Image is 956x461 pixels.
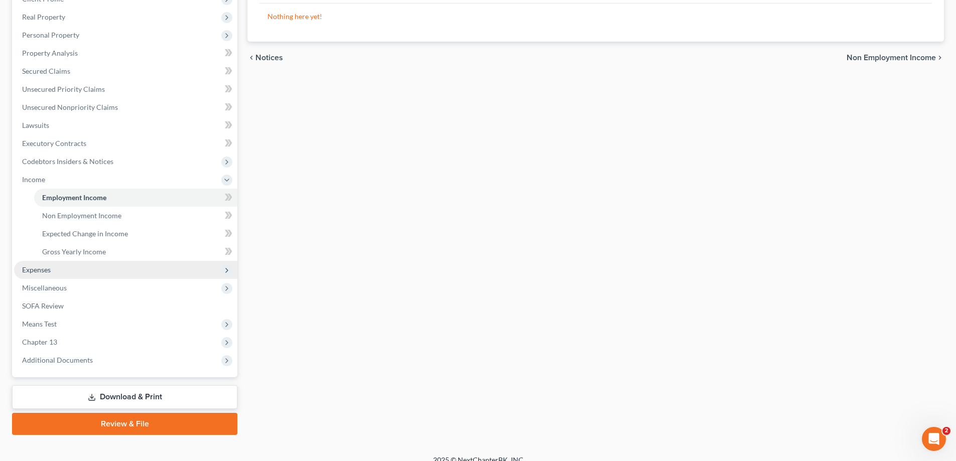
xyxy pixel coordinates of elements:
[12,385,237,409] a: Download & Print
[22,175,45,184] span: Income
[22,121,49,129] span: Lawsuits
[22,320,57,328] span: Means Test
[247,54,255,62] i: chevron_left
[255,54,283,62] span: Notices
[22,139,86,147] span: Executory Contracts
[847,54,944,62] button: Non Employment Income chevron_right
[22,283,67,292] span: Miscellaneous
[14,44,237,62] a: Property Analysis
[22,103,118,111] span: Unsecured Nonpriority Claims
[42,229,128,238] span: Expected Change in Income
[22,338,57,346] span: Chapter 13
[14,80,237,98] a: Unsecured Priority Claims
[22,157,113,166] span: Codebtors Insiders & Notices
[22,31,79,39] span: Personal Property
[14,62,237,80] a: Secured Claims
[22,356,93,364] span: Additional Documents
[22,265,51,274] span: Expenses
[22,301,64,310] span: SOFA Review
[34,243,237,261] a: Gross Yearly Income
[34,207,237,225] a: Non Employment Income
[42,247,106,256] span: Gross Yearly Income
[34,189,237,207] a: Employment Income
[14,98,237,116] a: Unsecured Nonpriority Claims
[14,116,237,134] a: Lawsuits
[14,134,237,152] a: Executory Contracts
[942,427,950,435] span: 2
[42,193,106,202] span: Employment Income
[34,225,237,243] a: Expected Change in Income
[267,12,924,22] p: Nothing here yet!
[22,49,78,57] span: Property Analysis
[22,13,65,21] span: Real Property
[936,54,944,62] i: chevron_right
[847,54,936,62] span: Non Employment Income
[22,85,105,93] span: Unsecured Priority Claims
[12,413,237,435] a: Review & File
[22,67,70,75] span: Secured Claims
[247,54,283,62] button: chevron_left Notices
[42,211,121,220] span: Non Employment Income
[922,427,946,451] iframe: Intercom live chat
[14,297,237,315] a: SOFA Review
